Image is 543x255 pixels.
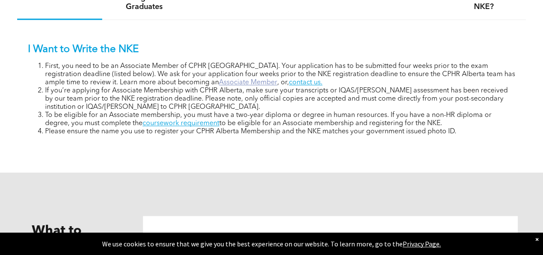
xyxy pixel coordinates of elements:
[45,87,515,111] li: If you’re applying for Associate Membership with CPHR Alberta, make sure your transcripts or IQAS...
[45,111,515,128] li: To be eligible for an Associate membership, you must have a two-year diploma or degree in human r...
[45,62,515,87] li: First, you need to be an Associate Member of CPHR [GEOGRAPHIC_DATA]. Your application has to be s...
[403,240,441,248] a: Privacy Page.
[289,79,322,86] a: contact us.
[143,120,219,127] a: coursework requirement
[45,128,515,136] li: Please ensure the name you use to register your CPHR Alberta Membership and the NKE matches your ...
[28,43,515,56] p: I Want to Write the NKE
[219,79,277,86] a: Associate Member
[535,235,539,243] div: Dismiss notification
